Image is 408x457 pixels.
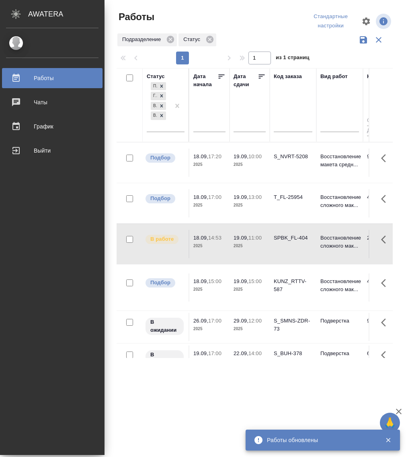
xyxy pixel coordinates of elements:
[380,436,396,444] button: Закрыть
[376,189,396,209] button: Здесь прячутся важные кнопки
[363,149,403,177] td: 9
[371,32,386,48] button: Сбросить фильтры
[208,278,221,284] p: 15:00
[356,32,371,48] button: Сохранить фильтры
[357,12,376,31] span: Настроить таблицу
[274,193,312,201] div: T_FL-25954
[363,230,403,258] td: 20
[234,350,248,356] p: 22.09,
[248,153,262,159] p: 10:00
[383,414,397,431] span: 🙏
[376,345,396,365] button: Здесь прячутся важные кнопки
[122,35,164,43] p: Подразделение
[320,193,359,209] p: Восстановление сложного мак...
[274,349,312,358] div: S_BUH-378
[150,81,167,91] div: Подбор, Готов к работе, В работе, В ожидании
[376,313,396,332] button: Здесь прячутся важные кнопки
[376,273,396,293] button: Здесь прячутся важные кнопки
[320,234,359,250] p: Восстановление сложного мак...
[274,153,312,161] div: S_NVRT-5208
[2,141,103,161] a: Выйти
[150,101,167,111] div: Подбор, Готов к работе, В работе, В ожидании
[193,278,208,284] p: 18.09,
[274,317,312,333] div: S_SMNS-ZDR-73
[193,194,208,200] p: 18.09,
[2,116,103,136] a: График
[274,234,312,242] div: SPBK_FL-404
[248,318,262,324] p: 12:00
[376,230,396,249] button: Здесь прячутся важные кнопки
[274,277,312,294] div: KUNZ_RTTV-587
[208,153,221,159] p: 17:20
[320,317,359,325] p: Подверстка
[234,72,258,89] div: Дата сдачи
[151,92,157,100] div: Готов к работе
[363,189,403,217] td: 4
[150,91,167,101] div: Подбор, Готов к работе, В работе, В ожидании
[248,278,262,284] p: 15:00
[150,318,179,334] p: В ожидании
[234,318,248,324] p: 29.09,
[117,33,177,46] div: Подразделение
[145,193,185,204] div: Можно подбирать исполнителей
[234,201,266,209] p: 2025
[367,116,399,126] input: От
[248,235,262,241] p: 11:00
[193,153,208,159] p: 18.09,
[234,278,248,284] p: 19.09,
[183,35,203,43] p: Статус
[367,126,399,136] input: До
[267,436,373,444] div: Работы обновлены
[145,317,185,336] div: Исполнитель назначен, приступать к работе пока рано
[305,10,357,32] div: split button
[145,349,185,368] div: Исполнитель назначен, приступать к работе пока рано
[234,153,248,159] p: 19.09,
[145,277,185,288] div: Можно подбирать исполнителей
[117,10,154,23] span: Работы
[193,358,226,366] p: 2025
[248,350,262,356] p: 14:00
[145,153,185,163] div: Можно подбирать исполнителей
[380,413,400,433] button: 🙏
[2,92,103,112] a: Чаты
[367,72,385,81] div: Кол-во
[193,161,226,169] p: 2025
[208,194,221,200] p: 17:00
[151,112,157,120] div: В ожидании
[6,96,98,108] div: Чаты
[363,313,403,341] td: 99
[151,102,157,110] div: В работе
[320,277,359,294] p: Восстановление сложного мак...
[320,72,348,81] div: Вид работ
[150,154,170,162] p: Подбор
[234,325,266,333] p: 2025
[193,242,226,250] p: 2025
[193,318,208,324] p: 26.09,
[150,111,167,121] div: Подбор, Готов к работе, В работе, В ожидании
[150,279,170,287] p: Подбор
[178,33,216,46] div: Статус
[320,153,359,169] p: Восстановление макета средн...
[363,273,403,302] td: 40
[274,72,302,81] div: Код заказа
[2,68,103,88] a: Работы
[150,351,179,367] p: В ожидании
[234,242,266,250] p: 2025
[150,194,170,203] p: Подбор
[6,120,98,132] div: График
[320,349,359,358] p: Подверстка
[193,235,208,241] p: 18.09,
[6,145,98,157] div: Выйти
[234,161,266,169] p: 2025
[193,201,226,209] p: 2025
[145,234,185,245] div: Исполнитель выполняет работу
[193,325,226,333] p: 2025
[208,318,221,324] p: 17:00
[6,72,98,84] div: Работы
[193,72,217,89] div: Дата начала
[193,350,208,356] p: 19.09,
[147,72,165,81] div: Статус
[193,285,226,294] p: 2025
[363,345,403,374] td: 64
[234,358,266,366] p: 2025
